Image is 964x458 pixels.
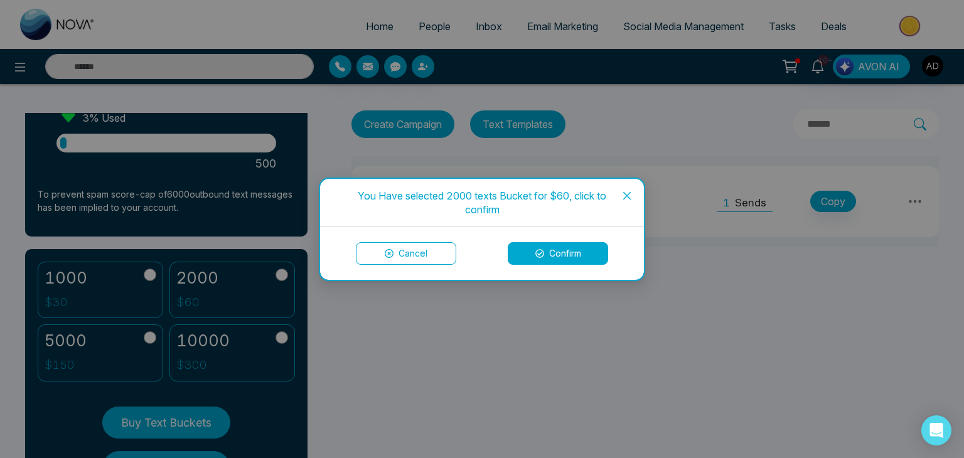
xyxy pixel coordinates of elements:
button: Cancel [356,242,456,265]
div: You Have selected 2000 texts Bucket for $60, click to confirm [335,189,629,216]
button: Confirm [508,242,608,265]
div: Open Intercom Messenger [921,415,951,445]
button: Close [610,179,644,213]
span: close [622,191,632,201]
